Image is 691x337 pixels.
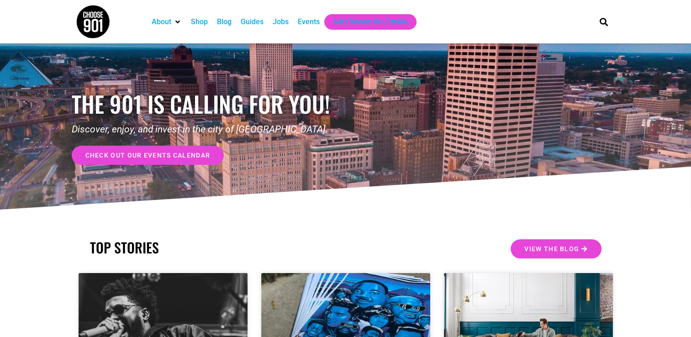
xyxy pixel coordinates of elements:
[152,16,171,27] a: About
[90,239,341,256] h2: TOP STORIES
[72,90,346,117] h1: the 901 is calling for you!
[85,152,211,158] span: check out our events calendar
[273,16,289,27] a: Jobs
[298,16,320,27] a: Events
[596,14,611,29] div: Search
[147,14,186,30] div: About
[72,146,224,165] a: check out our events calendar
[511,239,601,258] a: View the Blog
[333,16,407,27] a: Get Choose901 Emails
[217,16,232,27] a: Blog
[524,246,579,252] span: View the Blog
[191,16,208,27] a: Shop
[72,122,346,137] p: Discover, enjoy, and invest in the city of [GEOGRAPHIC_DATA].
[147,14,584,30] nav: Main nav
[241,16,264,27] a: Guides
